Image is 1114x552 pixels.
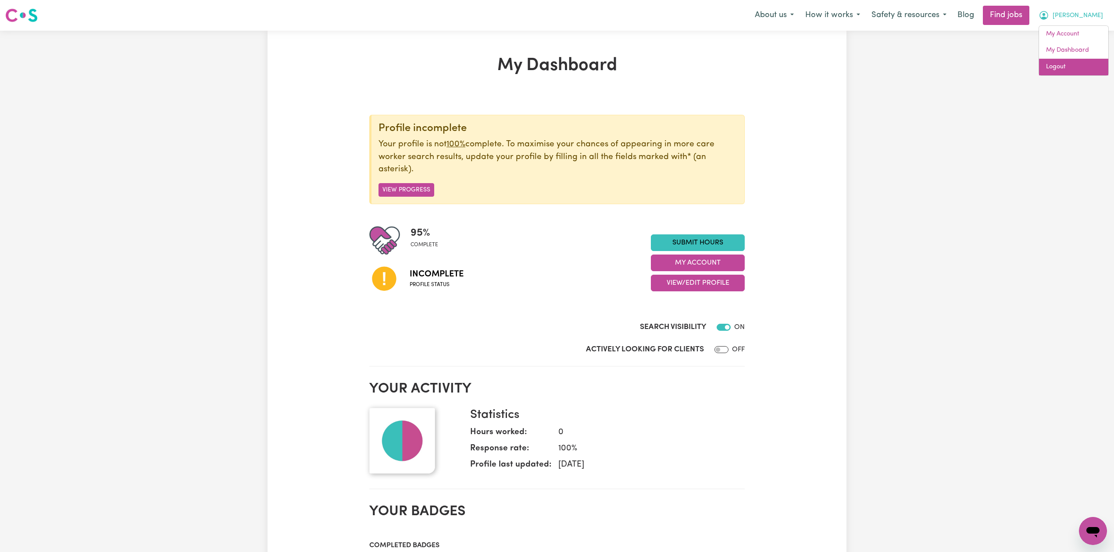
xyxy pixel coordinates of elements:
[1053,11,1103,21] span: [PERSON_NAME]
[1079,517,1107,545] iframe: Button to launch messaging window
[551,459,738,471] dd: [DATE]
[734,324,745,331] span: ON
[640,322,706,333] label: Search Visibility
[551,442,738,455] dd: 100 %
[1039,25,1109,76] div: My Account
[378,138,737,176] p: Your profile is not complete. To maximise your chances of appearing in more care worker search re...
[952,6,979,25] a: Blog
[983,6,1029,25] a: Find jobs
[446,140,465,149] u: 100%
[369,55,745,76] h1: My Dashboard
[651,275,745,291] button: View/Edit Profile
[470,426,551,442] dt: Hours worked:
[1039,42,1108,59] a: My Dashboard
[800,6,866,25] button: How it works
[410,281,464,289] span: Profile status
[5,5,38,25] a: Careseekers logo
[411,241,438,249] span: complete
[470,459,551,475] dt: Profile last updated:
[586,344,704,355] label: Actively Looking for Clients
[551,426,738,439] dd: 0
[378,183,434,197] button: View Progress
[1039,26,1108,42] a: My Account
[411,225,438,241] span: 95 %
[410,268,464,281] span: Incomplete
[1033,6,1109,25] button: My Account
[369,541,745,550] h3: Completed badges
[369,503,745,520] h2: Your badges
[411,225,445,256] div: Profile completeness: 95%
[732,346,745,353] span: OFF
[470,442,551,459] dt: Response rate:
[1039,59,1108,75] a: Logout
[470,408,738,423] h3: Statistics
[369,408,435,474] img: Your profile picture
[651,234,745,251] a: Submit Hours
[866,6,952,25] button: Safety & resources
[749,6,800,25] button: About us
[5,7,38,23] img: Careseekers logo
[369,381,745,397] h2: Your activity
[378,122,737,135] div: Profile incomplete
[651,255,745,271] button: My Account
